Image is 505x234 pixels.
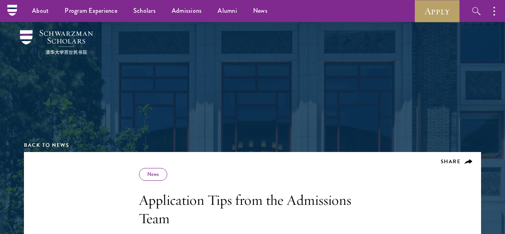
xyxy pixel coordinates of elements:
h1: Application Tips from the Admissions Team [139,191,366,228]
a: Back to News [24,141,69,149]
img: Schwarzman Scholars [20,30,93,54]
button: Share [441,158,473,165]
a: News [147,170,159,178]
span: Share [441,158,461,166]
